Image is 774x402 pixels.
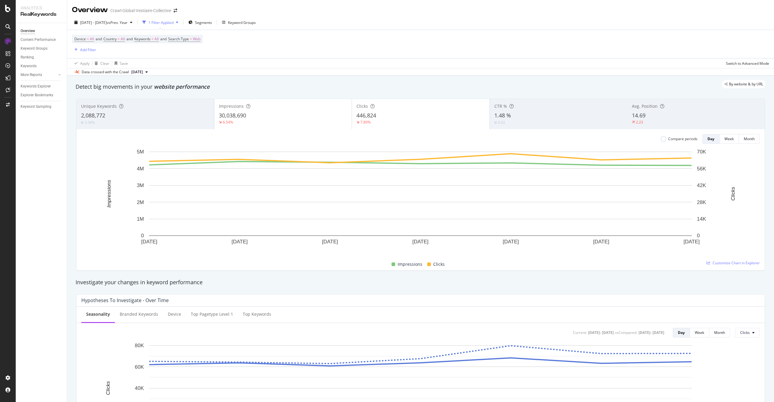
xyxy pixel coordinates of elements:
[110,8,171,14] div: Crawl-Global-Vestiaire-Collective
[21,92,63,98] a: Explorer Bookmarks
[131,69,143,75] span: 2025 Sep. 2nd
[135,385,144,391] text: 40K
[690,328,709,338] button: Week
[103,36,117,41] span: Country
[90,35,94,43] span: All
[168,36,189,41] span: Search Type
[137,216,144,222] text: 1M
[494,122,497,124] img: Equal
[120,311,158,317] div: Branded Keywords
[668,136,698,141] div: Compare periods
[494,103,507,109] span: CTR %
[80,61,89,66] div: Apply
[673,328,690,338] button: Day
[739,134,760,144] button: Month
[92,58,109,68] button: Clear
[118,36,120,41] span: =
[636,120,643,125] div: 2.23
[697,183,706,188] text: 42K
[129,68,150,76] button: [DATE]
[21,83,63,90] a: Keywords Explorer
[193,35,200,43] span: Web
[81,112,105,119] span: 2,088,772
[21,83,51,90] div: Keywords Explorer
[714,330,725,335] div: Month
[433,261,445,268] span: Clicks
[722,80,766,88] div: legacy label
[21,54,34,61] div: Ranking
[74,36,86,41] span: Device
[720,134,739,144] button: Week
[148,20,174,25] div: 1 Filter Applied
[121,35,125,43] span: All
[503,239,519,245] text: [DATE]
[632,112,646,119] span: 14.69
[126,36,133,41] span: and
[191,311,233,317] div: Top pagetype Level 1
[21,72,42,78] div: More Reports
[707,136,714,141] div: Day
[697,149,706,155] text: 70K
[21,45,63,52] a: Keyword Groups
[639,330,664,335] div: [DATE] - [DATE]
[76,278,766,286] div: Investigate your changes in keyword performance
[724,136,734,141] div: Week
[154,35,159,43] span: All
[697,199,706,205] text: 28K
[186,18,214,27] button: Segments
[356,112,376,119] span: 446,824
[735,328,760,338] button: Clicks
[219,103,244,109] span: Impressions
[81,149,760,254] svg: A chart.
[137,149,144,155] text: 5M
[168,311,181,317] div: Device
[81,122,83,124] img: Equal
[356,103,368,109] span: Clicks
[105,381,111,395] text: Clicks
[322,239,338,245] text: [DATE]
[106,180,112,208] text: Impressions
[151,36,154,41] span: =
[695,330,704,335] div: Week
[174,8,177,13] div: arrow-right-arrow-left
[684,239,700,245] text: [DATE]
[120,61,128,66] div: Save
[112,58,128,68] button: Save
[243,311,271,317] div: Top Keywords
[21,104,63,110] a: Keyword Sampling
[223,120,233,125] div: 6.54%
[697,216,706,222] text: 14K
[21,45,47,52] div: Keyword Groups
[21,72,57,78] a: More Reports
[135,364,144,370] text: 60K
[190,36,192,41] span: =
[219,112,246,119] span: 30,038,690
[713,260,760,265] span: Customize Chart in Explorer
[134,36,151,41] span: Keywords
[593,239,610,245] text: [DATE]
[21,11,62,18] div: RealKeywords
[726,61,769,66] div: Switch to Advanced Mode
[137,166,144,172] text: 4M
[72,58,89,68] button: Apply
[86,311,110,317] div: Seasonality
[87,36,89,41] span: =
[137,199,144,205] text: 2M
[21,37,56,43] div: Content Performance
[137,183,144,188] text: 3M
[740,330,750,335] span: Clicks
[412,239,429,245] text: [DATE]
[100,61,109,66] div: Clear
[160,36,167,41] span: and
[729,82,763,86] span: By website & by URL
[81,103,117,109] span: Unique Keywords
[82,69,129,75] div: Data crossed with the Crawl
[140,18,181,27] button: 1 Filter Applied
[72,18,135,27] button: [DATE] - [DATE]vsPrev. Year
[21,54,63,61] a: Ranking
[232,239,248,245] text: [DATE]
[72,46,96,53] button: Add Filter
[107,20,128,25] span: vs Prev. Year
[709,328,730,338] button: Month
